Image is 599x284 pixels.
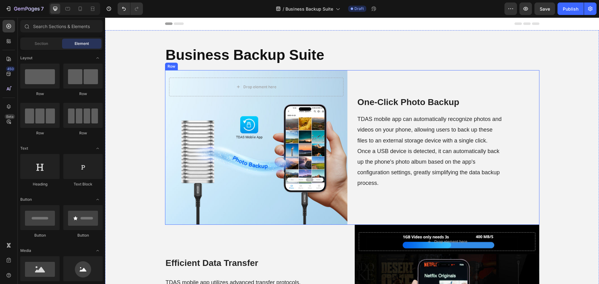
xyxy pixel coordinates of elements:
[20,20,103,32] input: Search Sections & Elements
[6,66,15,71] div: 450
[558,2,584,15] button: Publish
[20,91,60,97] div: Row
[563,6,578,12] div: Publish
[93,246,103,256] span: Toggle open
[105,17,599,284] iframe: Design area
[20,197,32,202] span: Button
[93,195,103,205] span: Toggle open
[63,91,103,97] div: Row
[63,181,103,187] div: Text Block
[534,2,555,15] button: Save
[61,241,153,250] strong: Efficient Data Transfer
[61,46,71,52] div: Row
[2,2,46,15] button: 7
[285,6,333,12] span: Business Backup Suite
[75,41,89,46] span: Element
[20,248,31,253] span: Media
[138,67,171,72] div: Drop element here
[63,233,103,238] div: Button
[20,181,60,187] div: Heading
[20,146,28,151] span: Text
[354,6,364,12] span: Draft
[35,41,48,46] span: Section
[329,222,362,227] div: Drop element here
[540,6,550,12] span: Save
[20,55,32,61] span: Layout
[93,53,103,63] span: Toggle open
[252,99,397,169] span: TDAS mobile app can automatically recognize photos and videos on your phone, allowing users to ba...
[20,233,60,238] div: Button
[20,130,60,136] div: Row
[252,80,354,89] strong: One-Click Photo Backup
[41,5,44,12] p: 7
[118,2,143,15] div: Undo/Redo
[63,130,103,136] div: Row
[5,114,15,119] div: Beta
[283,6,284,12] span: /
[93,143,103,153] span: Toggle open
